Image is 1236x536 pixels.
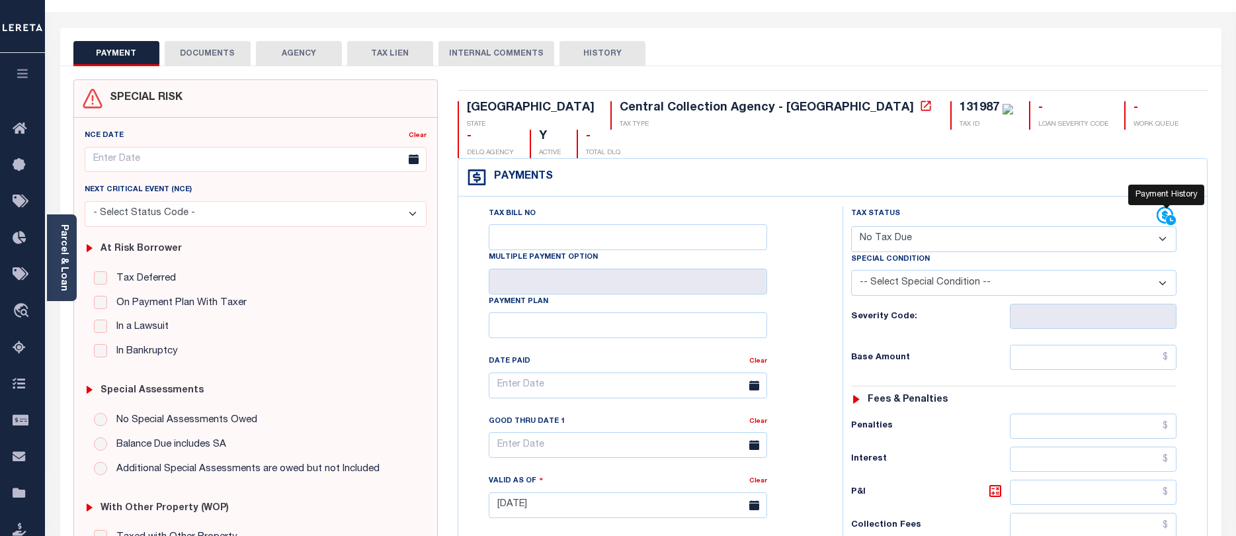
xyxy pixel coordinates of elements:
div: Y [539,130,561,144]
label: On Payment Plan With Taxer [110,296,247,311]
input: $ [1010,345,1177,370]
label: In a Lawsuit [110,320,169,335]
h6: Collection Fees [851,520,1009,531]
h6: Fees & Penalties [868,394,948,406]
a: Clear [749,478,767,484]
h6: Base Amount [851,353,1009,363]
h6: Penalties [851,421,1009,431]
label: Date Paid [489,356,530,367]
h6: Special Assessments [101,385,204,396]
input: Enter Date [489,373,767,398]
p: TAX TYPE [620,120,934,130]
div: [GEOGRAPHIC_DATA] [467,101,595,116]
label: No Special Assessments Owed [110,413,257,428]
label: Multiple Payment Option [489,252,598,263]
label: Valid as Of [489,474,543,487]
input: Enter Date [85,147,427,173]
a: Clear [749,418,767,425]
h6: At Risk Borrower [101,244,182,255]
a: Clear [749,358,767,365]
button: PAYMENT [73,41,159,66]
input: $ [1010,480,1177,505]
label: Tax Status [851,208,900,220]
button: TAX LIEN [347,41,433,66]
div: - [586,130,620,144]
h6: P&I [851,483,1009,502]
input: Enter Date [489,432,767,458]
h6: Interest [851,454,1009,465]
label: Tax Bill No [489,208,536,220]
label: NCE Date [85,130,124,142]
div: - [1133,101,1178,116]
p: STATE [467,120,595,130]
p: WORK QUEUE [1133,120,1178,130]
i: travel_explore [13,303,34,320]
a: Clear [409,132,427,139]
input: Enter Date [489,492,767,518]
label: In Bankruptcy [110,344,178,359]
h6: with Other Property (WOP) [101,503,229,514]
button: DOCUMENTS [165,41,251,66]
div: 131987 [960,102,999,114]
img: check-icon-green.svg [1003,104,1013,114]
button: HISTORY [559,41,645,66]
p: TAX ID [960,120,1013,130]
p: LOAN SEVERITY CODE [1038,120,1108,130]
label: Additional Special Assessments are owed but not Included [110,462,380,477]
button: AGENCY [256,41,342,66]
p: DELQ AGENCY [467,148,514,158]
div: Payment History [1128,185,1204,206]
label: Special Condition [851,254,930,265]
label: Next Critical Event (NCE) [85,185,192,196]
h4: SPECIAL RISK [103,92,183,105]
a: Parcel & Loan [59,224,68,291]
label: Balance Due includes SA [110,437,226,453]
div: Central Collection Agency - [GEOGRAPHIC_DATA] [620,102,914,114]
input: $ [1010,414,1177,439]
label: Tax Deferred [110,271,176,287]
input: $ [1010,447,1177,472]
h4: Payments [487,171,553,183]
div: - [1038,101,1108,116]
label: Payment Plan [489,296,548,308]
h6: Severity Code: [851,312,1009,322]
div: - [467,130,514,144]
p: TOTAL DLQ [586,148,620,158]
label: Good Thru Date 1 [489,416,565,427]
p: ACTIVE [539,148,561,158]
button: INTERNAL COMMENTS [438,41,554,66]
